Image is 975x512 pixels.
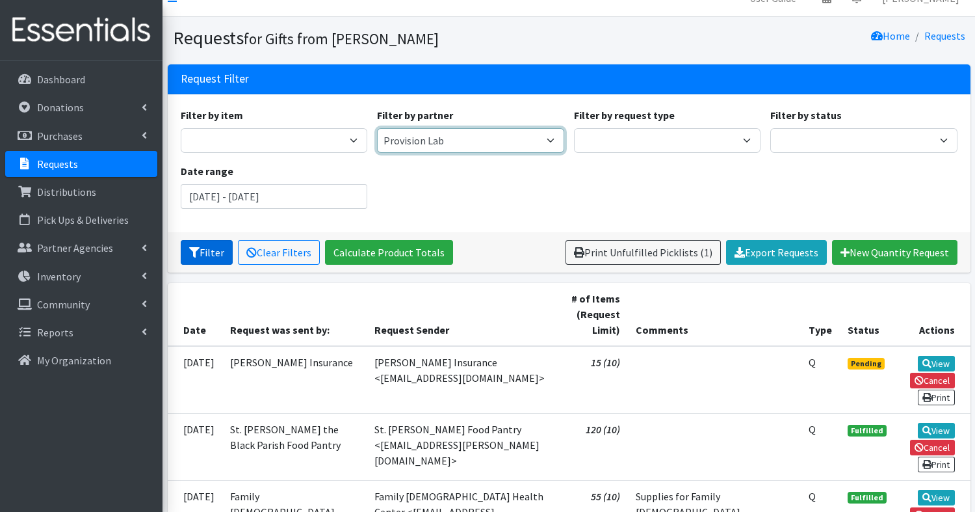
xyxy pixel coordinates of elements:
p: Donations [37,101,84,114]
td: [DATE] [168,346,222,414]
th: # of Items (Request Limit) [553,283,628,346]
label: Filter by status [770,107,842,123]
th: Actions [894,283,970,346]
a: View [918,423,955,438]
label: Filter by partner [377,107,453,123]
p: Pick Ups & Deliveries [37,213,129,226]
abbr: Quantity [809,356,816,369]
a: Calculate Product Totals [325,240,453,265]
a: Print Unfulfilled Picklists (1) [565,240,721,265]
td: [PERSON_NAME] Insurance <[EMAIL_ADDRESS][DOMAIN_NAME]> [367,346,553,414]
a: Reports [5,319,157,345]
td: [PERSON_NAME] Insurance [222,346,367,414]
button: Filter [181,240,233,265]
a: Dashboard [5,66,157,92]
td: St. [PERSON_NAME] the Black Parish Food Pantry [222,413,367,480]
p: Inventory [37,270,81,283]
a: New Quantity Request [832,240,957,265]
a: Partner Agencies [5,235,157,261]
p: Dashboard [37,73,85,86]
a: Home [871,29,910,42]
a: Purchases [5,123,157,149]
span: Pending [848,358,885,370]
a: My Organization [5,347,157,373]
a: Export Requests [726,240,827,265]
td: 120 (10) [553,413,628,480]
a: Pick Ups & Deliveries [5,207,157,233]
img: HumanEssentials [5,8,157,52]
th: Date [168,283,222,346]
td: St. [PERSON_NAME] Food Pantry <[EMAIL_ADDRESS][PERSON_NAME][DOMAIN_NAME]> [367,413,553,480]
a: Distributions [5,179,157,205]
label: Filter by request type [574,107,675,123]
a: Requests [5,151,157,177]
a: Requests [924,29,965,42]
th: Comments [628,283,801,346]
th: Type [801,283,840,346]
p: Distributions [37,185,96,198]
th: Status [840,283,894,346]
a: Donations [5,94,157,120]
p: My Organization [37,354,111,367]
h1: Requests [173,27,564,49]
a: Print [918,390,955,405]
th: Request Sender [367,283,553,346]
a: View [918,356,955,371]
label: Date range [181,163,233,179]
p: Purchases [37,129,83,142]
a: Inventory [5,263,157,290]
a: Cancel [910,373,955,388]
abbr: Quantity [809,423,816,436]
span: Fulfilled [848,425,887,437]
td: 15 (10) [553,346,628,414]
input: January 1, 2011 - December 31, 2011 [181,184,368,209]
label: Filter by item [181,107,243,123]
p: Requests [37,157,78,170]
a: Print [918,457,955,472]
small: for Gifts from [PERSON_NAME] [244,29,439,48]
a: Clear Filters [238,240,320,265]
p: Reports [37,326,73,339]
th: Request was sent by: [222,283,367,346]
h3: Request Filter [181,72,249,86]
span: Fulfilled [848,492,887,504]
p: Partner Agencies [37,241,113,254]
a: Cancel [910,440,955,455]
a: View [918,490,955,505]
abbr: Quantity [809,490,816,503]
td: [DATE] [168,413,222,480]
a: Community [5,291,157,317]
p: Community [37,298,90,311]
